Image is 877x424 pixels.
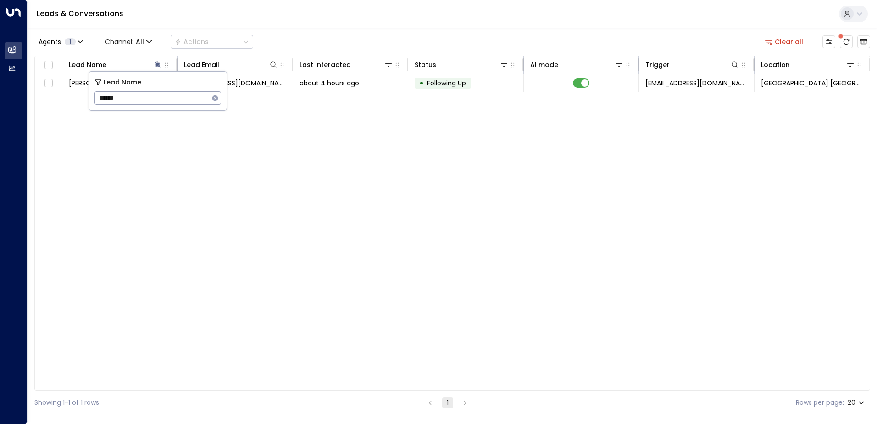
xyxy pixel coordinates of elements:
div: Lead Email [184,59,219,70]
span: 1 [65,38,76,45]
span: Following Up [427,78,466,88]
div: Showing 1-1 of 1 rows [34,398,99,407]
div: 20 [848,396,866,409]
div: Last Interacted [300,59,393,70]
button: Customize [822,35,835,48]
a: Leads & Conversations [37,8,123,19]
div: Actions [175,38,209,46]
span: All [136,38,144,45]
div: Location [761,59,855,70]
span: There are new threads available. Refresh the grid to view the latest updates. [840,35,853,48]
button: Clear all [761,35,807,48]
div: Trigger [645,59,739,70]
div: Lead Name [69,59,162,70]
span: Toggle select all [43,60,54,71]
div: AI mode [530,59,624,70]
span: Zeynep Gulalp [69,78,119,88]
div: Button group with a nested menu [171,35,253,49]
button: Actions [171,35,253,49]
span: Agents [39,39,61,45]
span: Toggle select row [43,78,54,89]
div: Trigger [645,59,670,70]
nav: pagination navigation [424,397,471,408]
label: Rows per page: [796,398,844,407]
div: Status [415,59,508,70]
div: Lead Name [69,59,106,70]
span: leads@space-station.co.uk [645,78,747,88]
div: AI mode [530,59,558,70]
div: Location [761,59,790,70]
span: Space Station Kilburn [761,78,863,88]
div: Last Interacted [300,59,351,70]
span: zeynep@gulalp.com [184,78,286,88]
span: about 4 hours ago [300,78,359,88]
button: page 1 [442,397,453,408]
button: Agents1 [34,35,86,48]
div: Status [415,59,436,70]
button: Channel:All [101,35,155,48]
span: Channel: [101,35,155,48]
div: • [419,75,424,91]
div: Lead Email [184,59,278,70]
button: Archived Leads [857,35,870,48]
span: Lead Name [104,77,141,88]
